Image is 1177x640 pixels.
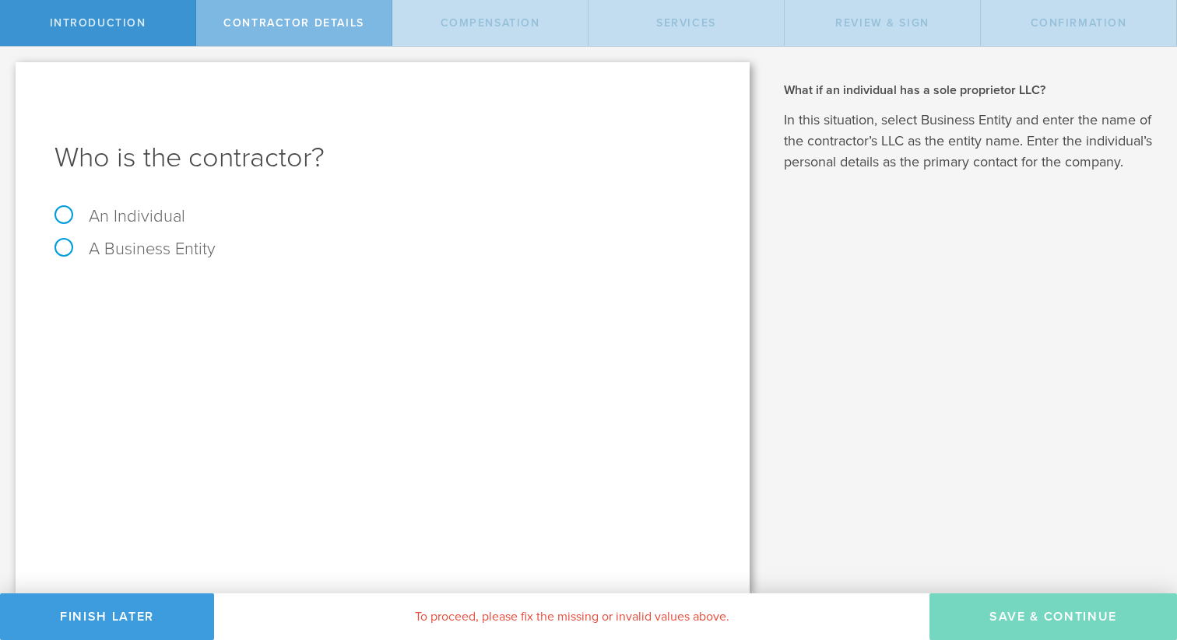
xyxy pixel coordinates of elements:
button: Save & Continue [929,593,1177,640]
span: Review & sign [835,16,929,30]
h1: Who is the contractor? [54,139,711,177]
iframe: Chat Widget [1099,519,1177,593]
label: A Business Entity [54,239,216,259]
span: Confirmation [1031,16,1127,30]
p: In this situation, select Business Entity and enter the name of the contractor’s LLC as the entit... [784,110,1154,173]
label: An Individual [54,206,185,226]
span: Introduction [50,16,146,30]
span: Services [656,16,716,30]
h2: What if an individual has a sole proprietor LLC? [784,82,1154,99]
span: Contractor details [223,16,364,30]
span: Compensation [441,16,540,30]
div: To proceed, please fix the missing or invalid values above. [214,593,929,640]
